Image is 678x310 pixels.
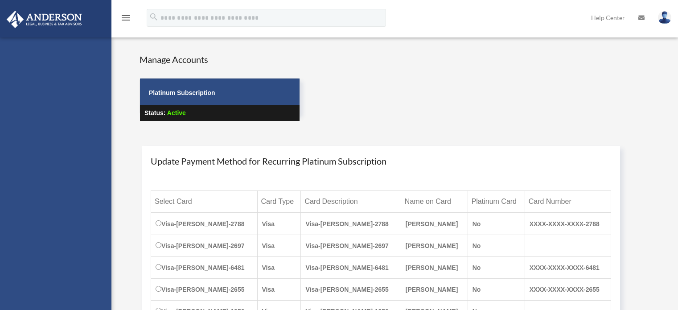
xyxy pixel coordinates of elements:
[401,279,468,301] td: [PERSON_NAME]
[120,16,131,23] a: menu
[525,213,611,235] td: XXXX-XXXX-XXXX-2788
[468,213,525,235] td: No
[257,213,301,235] td: Visa
[401,235,468,257] td: [PERSON_NAME]
[257,191,301,213] th: Card Type
[257,257,301,279] td: Visa
[401,191,468,213] th: Name on Card
[167,109,186,116] span: Active
[468,257,525,279] td: No
[151,191,258,213] th: Select Card
[151,279,258,301] td: Visa-[PERSON_NAME]-2655
[151,155,611,167] h4: Update Payment Method for Recurring Platinum Subscription
[301,257,401,279] td: Visa-[PERSON_NAME]-6481
[525,191,611,213] th: Card Number
[301,213,401,235] td: Visa-[PERSON_NAME]-2788
[301,279,401,301] td: Visa-[PERSON_NAME]-2655
[401,213,468,235] td: [PERSON_NAME]
[149,12,159,22] i: search
[401,257,468,279] td: [PERSON_NAME]
[151,257,258,279] td: Visa-[PERSON_NAME]-6481
[468,235,525,257] td: No
[257,235,301,257] td: Visa
[658,11,671,24] img: User Pic
[149,89,215,96] strong: Platinum Subscription
[257,279,301,301] td: Visa
[301,191,401,213] th: Card Description
[140,53,300,66] h4: Manage Accounts
[120,12,131,23] i: menu
[144,109,165,116] strong: Status:
[4,11,85,28] img: Anderson Advisors Platinum Portal
[301,235,401,257] td: Visa-[PERSON_NAME]-2697
[525,279,611,301] td: XXXX-XXXX-XXXX-2655
[468,279,525,301] td: No
[151,213,258,235] td: Visa-[PERSON_NAME]-2788
[525,257,611,279] td: XXXX-XXXX-XXXX-6481
[468,191,525,213] th: Platinum Card
[151,235,258,257] td: Visa-[PERSON_NAME]-2697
